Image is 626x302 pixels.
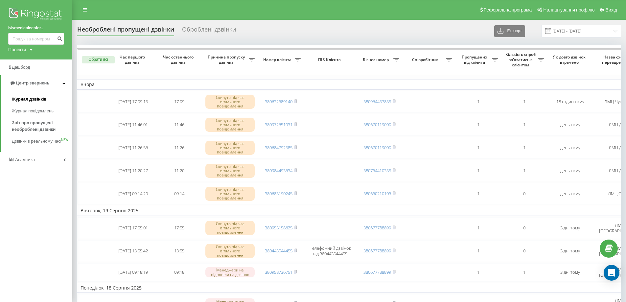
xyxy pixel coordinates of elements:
[8,46,26,53] div: Проекти
[455,240,501,262] td: 1
[406,57,446,62] span: Співробітник
[501,240,547,262] td: 0
[110,114,156,136] td: [DATE] 11:46:01
[455,160,501,182] td: 1
[363,191,391,197] a: 380630210103
[501,160,547,182] td: 1
[156,160,202,182] td: 11:20
[363,225,391,231] a: 380677788899
[12,117,72,135] a: Звіт про пропущені необроблені дзвінки
[110,240,156,262] td: [DATE] 13:55:42
[12,135,72,147] a: Дзвінки в реальному часіNEW
[363,168,391,174] a: 380734410355
[547,263,593,282] td: 3 дні тому
[12,120,69,133] span: Звіт про пропущені необроблені дзвінки
[501,91,547,113] td: 1
[110,183,156,204] td: [DATE] 09:14:20
[156,91,202,113] td: 17:09
[363,269,391,275] a: 380677788899
[205,244,255,258] div: Скинуто під час вітального повідомлення
[12,105,72,117] a: Журнал повідомлень
[110,137,156,159] td: [DATE] 11:26:56
[543,7,594,12] span: Налаштування профілю
[8,33,64,45] input: Пошук за номером
[310,57,351,62] span: ПІБ Клієнта
[265,145,292,151] a: 380684792585
[15,157,35,162] span: Аналiтика
[205,141,255,155] div: Скинуто під час вітального повідомлення
[547,183,593,204] td: день тому
[265,225,292,231] a: 380955158625
[205,164,255,178] div: Скинуто під час вітального повідомлення
[265,191,292,197] a: 380683190245
[547,137,593,159] td: день тому
[110,91,156,113] td: [DATE] 17:09:15
[501,217,547,239] td: 0
[304,240,357,262] td: Телефонний дзвінок від 380443544455
[458,55,492,65] span: Пропущених від клієнта
[12,96,47,103] span: Журнал дзвінків
[547,160,593,182] td: день тому
[265,99,292,105] a: 380632389140
[8,25,64,31] a: lvivmedicalcenter...
[606,7,617,12] span: Вихід
[156,240,202,262] td: 13:55
[161,55,197,65] span: Час останнього дзвінка
[501,183,547,204] td: 0
[156,137,202,159] td: 11:26
[504,52,538,67] span: Кількість спроб зв'язатись з клієнтом
[363,145,391,151] a: 380670119000
[156,114,202,136] td: 11:46
[455,91,501,113] td: 1
[501,137,547,159] td: 1
[115,55,151,65] span: Час першого дзвінка
[261,57,295,62] span: Номер клієнта
[156,183,202,204] td: 09:14
[501,263,547,282] td: 1
[8,7,64,23] img: Ringostat logo
[455,114,501,136] td: 1
[265,248,292,254] a: 380443544455
[547,240,593,262] td: 3 дні тому
[12,93,72,105] a: Журнал дзвінків
[484,7,532,12] span: Реферальна програма
[547,91,593,113] td: 18 годин тому
[205,187,255,201] div: Скинуто під час вітального повідомлення
[205,55,249,65] span: Причина пропуску дзвінка
[265,269,292,275] a: 380958736751
[494,25,525,37] button: Експорт
[455,263,501,282] td: 1
[547,217,593,239] td: 3 дні тому
[82,56,115,63] button: Обрати всі
[363,248,391,254] a: 380677788899
[182,26,236,36] div: Оброблені дзвінки
[110,217,156,239] td: [DATE] 17:55:01
[552,55,588,65] span: Як довго дзвінок втрачено
[363,122,391,128] a: 380670119000
[16,81,49,85] span: Центр звернень
[110,263,156,282] td: [DATE] 09:18:19
[205,267,255,277] div: Менеджери не відповіли на дзвінок
[501,114,547,136] td: 1
[12,65,30,70] span: Дашборд
[265,122,292,128] a: 380972651031
[455,183,501,204] td: 1
[363,99,391,105] a: 380964457855
[547,114,593,136] td: день тому
[156,217,202,239] td: 17:55
[360,57,393,62] span: Бізнес номер
[455,137,501,159] td: 1
[205,118,255,132] div: Скинуто під час вітального повідомлення
[12,138,61,145] span: Дзвінки в реальному часі
[265,168,292,174] a: 380984493634
[604,265,619,281] div: Open Intercom Messenger
[12,108,54,114] span: Журнал повідомлень
[156,263,202,282] td: 09:18
[110,160,156,182] td: [DATE] 11:20:27
[455,217,501,239] td: 1
[77,26,174,36] div: Необроблені пропущені дзвінки
[205,221,255,235] div: Скинуто під час вітального повідомлення
[205,95,255,109] div: Скинуто під час вітального повідомлення
[1,75,72,91] a: Центр звернень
